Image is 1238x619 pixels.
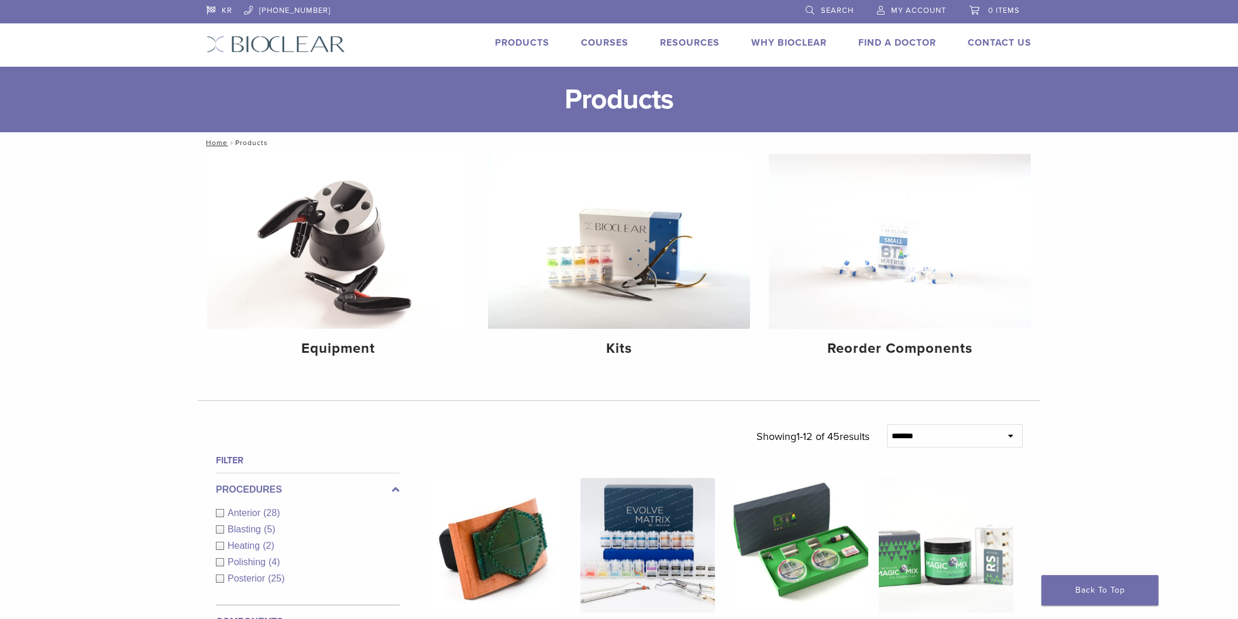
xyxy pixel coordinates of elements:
span: / [228,140,235,146]
p: Showing results [756,424,869,449]
img: Reorder Components [769,154,1031,329]
a: Reorder Components [769,154,1031,367]
a: Courses [581,37,628,49]
span: (2) [263,541,274,551]
img: Rockstar (RS) Polishing Kit [879,478,1013,613]
a: Products [495,37,549,49]
img: Kits [488,154,750,329]
img: Black Triangle (BT) Kit [734,478,868,613]
a: Find A Doctor [858,37,936,49]
img: Evolve All-in-One Kit [580,478,715,613]
h4: Reorder Components [778,338,1022,359]
a: Back To Top [1041,575,1158,606]
label: Procedures [216,483,400,497]
a: Resources [660,37,720,49]
span: (5) [264,524,276,534]
span: My Account [891,6,946,15]
span: Anterior [228,508,263,518]
img: Bioclear Rubber Dam Stamp [427,478,561,613]
a: Contact Us [968,37,1031,49]
img: Bioclear [207,36,345,53]
span: 1-12 of 45 [796,430,840,443]
span: (28) [263,508,280,518]
a: Equipment [207,154,469,367]
span: (25) [268,573,284,583]
span: Search [821,6,854,15]
span: Blasting [228,524,264,534]
a: Why Bioclear [751,37,827,49]
span: Polishing [228,557,269,567]
nav: Products [198,132,1040,153]
span: (4) [269,557,280,567]
span: 0 items [988,6,1020,15]
a: Home [202,139,228,147]
h4: Kits [497,338,741,359]
span: Heating [228,541,263,551]
h4: Equipment [216,338,460,359]
a: Kits [488,154,750,367]
span: Posterior [228,573,268,583]
h4: Filter [216,453,400,467]
img: Equipment [207,154,469,329]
